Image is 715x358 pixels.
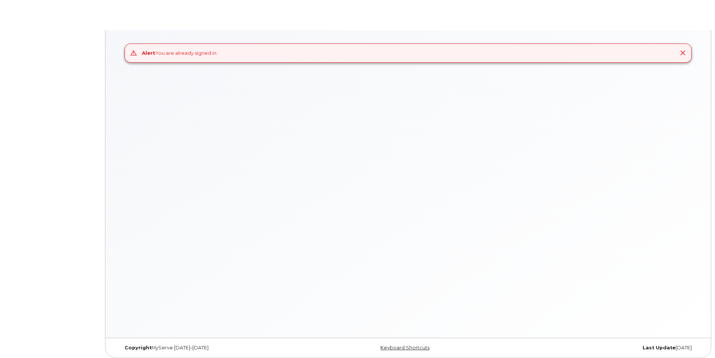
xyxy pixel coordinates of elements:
a: Keyboard Shortcuts [380,345,430,350]
strong: Alert [142,50,155,56]
strong: Last Update [643,345,676,350]
strong: Copyright [125,345,152,350]
div: You are already signed in. [142,50,218,57]
div: [DATE] [505,345,697,351]
div: MyServe [DATE]–[DATE] [119,345,312,351]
